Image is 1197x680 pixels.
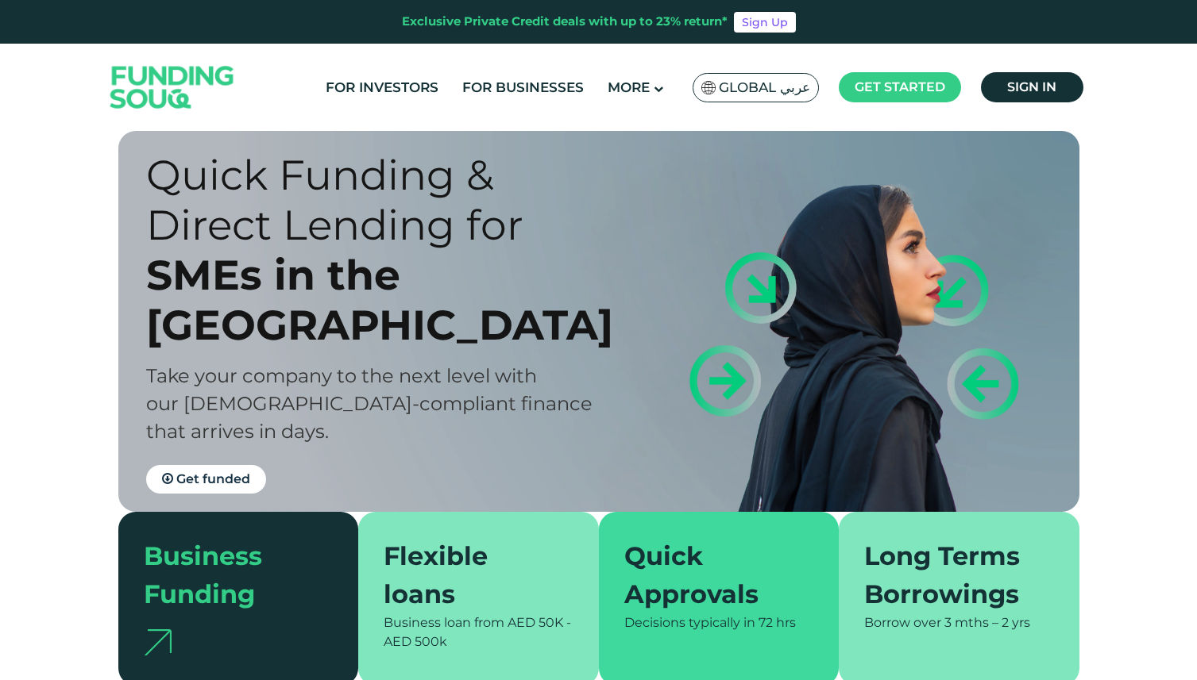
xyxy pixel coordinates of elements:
a: Sign Up [734,12,796,33]
span: Get started [855,79,945,94]
div: Flexible loans [384,537,554,613]
span: Global عربي [719,79,810,97]
span: Get funded [176,471,250,486]
div: Quick Approvals [624,537,795,613]
span: Take your company to the next level with our [DEMOGRAPHIC_DATA]-compliant finance that arrives in... [146,364,593,443]
span: 3 mths – 2 yrs [944,615,1030,630]
div: SMEs in the [GEOGRAPHIC_DATA] [146,250,627,350]
span: 72 hrs [759,615,796,630]
img: arrow [144,629,172,655]
a: For Businesses [458,75,588,101]
span: Borrow over [864,615,941,630]
a: Get funded [146,465,266,494]
img: Logo [95,48,250,128]
div: Exclusive Private Credit deals with up to 23% return* [402,13,728,31]
span: Decisions typically in [624,615,755,630]
a: Sign in [981,72,1083,102]
div: Long Terms Borrowings [864,537,1035,613]
a: For Investors [322,75,442,101]
span: Business loan from [384,615,504,630]
span: More [608,79,650,95]
div: Business Funding [144,537,315,613]
div: Quick Funding & Direct Lending for [146,150,627,250]
img: SA Flag [701,81,716,94]
span: Sign in [1007,79,1056,94]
